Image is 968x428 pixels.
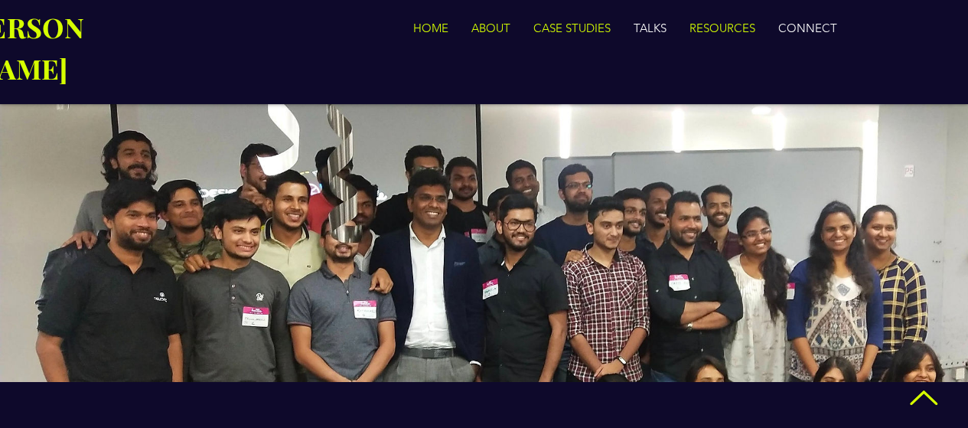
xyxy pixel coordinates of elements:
[626,13,674,44] p: TALKS
[464,13,518,44] p: ABOUT
[460,13,522,44] a: ABOUT
[771,13,845,44] p: CONNECT
[526,13,618,44] p: CASE STUDIES
[406,13,456,44] p: HOME
[522,13,622,44] a: CASE STUDIES
[767,13,847,44] a: CONNECT
[233,13,847,44] nav: Site
[402,13,460,44] a: HOME
[682,13,763,44] p: RESOURCES
[678,13,767,44] a: RESOURCES
[622,13,678,44] a: TALKS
